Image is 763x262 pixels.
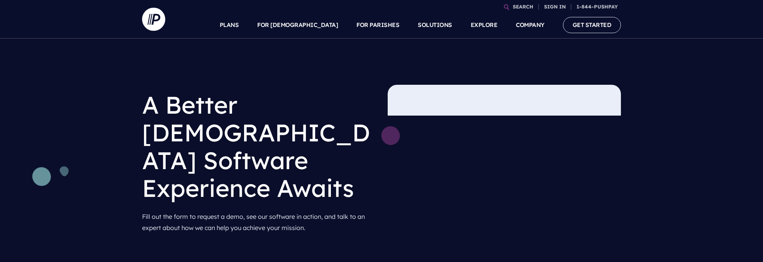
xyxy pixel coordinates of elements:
p: Fill out the form to request a demo, see our software in action, and talk to an expert about how ... [142,208,375,237]
a: SOLUTIONS [418,12,452,39]
a: FOR PARISHES [356,12,399,39]
h1: A Better [DEMOGRAPHIC_DATA] Software Experience Awaits [142,85,375,208]
a: EXPLORE [471,12,498,39]
a: PLANS [220,12,239,39]
a: FOR [DEMOGRAPHIC_DATA] [257,12,338,39]
a: COMPANY [516,12,544,39]
a: GET STARTED [563,17,621,33]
